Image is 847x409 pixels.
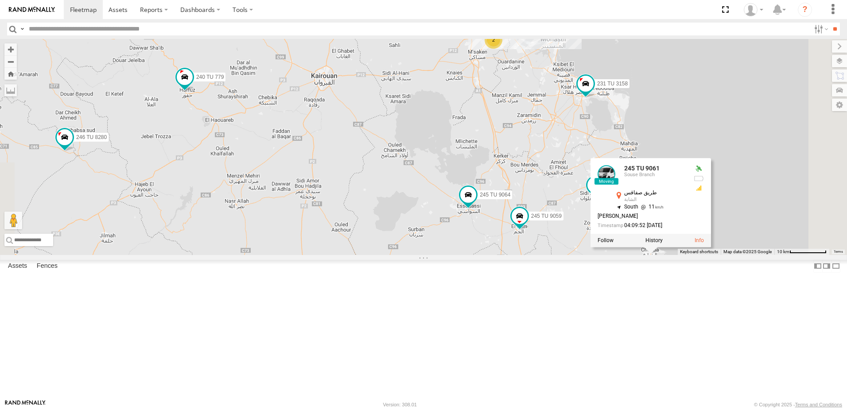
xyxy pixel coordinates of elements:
[598,238,614,244] label: Realtime tracking of Asset
[196,74,224,80] span: 240 TU 779
[695,238,704,244] a: View Asset Details
[680,249,718,255] button: Keyboard shortcuts
[723,249,772,254] span: Map data ©2025 Google
[598,223,686,229] div: Date/time of location update
[383,402,417,407] div: Version: 308.01
[624,165,660,172] a: 245 TU 9061
[76,134,107,140] span: 246 TU 8280
[777,249,789,254] span: 10 km
[4,68,17,80] button: Zoom Home
[19,23,26,35] label: Search Query
[4,212,22,229] button: Drag Pegman onto the map to open Street View
[32,260,62,272] label: Fences
[795,402,842,407] a: Terms and Conditions
[834,250,843,254] a: Terms (opens in new tab)
[741,3,766,16] div: Nejah Benkhalifa
[832,99,847,111] label: Map Settings
[4,84,17,96] label: Measure
[4,260,31,272] label: Assets
[624,204,638,210] span: South
[531,213,562,219] span: 245 TU 9059
[598,213,686,219] div: [PERSON_NAME]
[598,166,615,183] a: View Asset Details
[4,55,17,68] button: Zoom out
[638,204,664,210] span: 11
[774,249,829,255] button: Map Scale: 10 km per 80 pixels
[624,197,686,202] div: الشابة
[624,190,686,196] div: طريق صفاقس
[831,260,840,273] label: Hide Summary Table
[822,260,831,273] label: Dock Summary Table to the Right
[480,192,510,198] span: 245 TU 9064
[485,31,502,49] div: 2
[813,260,822,273] label: Dock Summary Table to the Left
[693,175,704,182] div: No battery health information received from this device.
[811,23,830,35] label: Search Filter Options
[693,185,704,192] div: GSM Signal = 3
[693,166,704,173] div: Valid GPS Fix
[645,238,663,244] label: View Asset History
[5,400,46,409] a: Visit our Website
[624,172,686,177] div: Souse Branch
[9,7,55,13] img: rand-logo.svg
[4,43,17,55] button: Zoom in
[754,402,842,407] div: © Copyright 2025 -
[798,3,812,17] i: ?
[597,81,628,87] span: 231 TU 3158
